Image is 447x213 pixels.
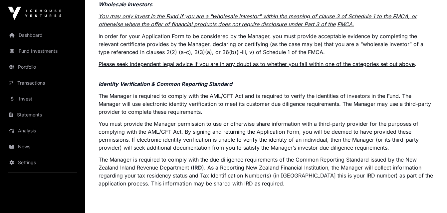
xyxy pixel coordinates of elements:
em: Identity Verification & Common Reporting Standard [99,81,232,87]
u: Please seek independent legal advice if you are in any doubt as to whether you fall within one of... [99,61,415,67]
a: Portfolio [5,60,80,74]
p: The Manager is required to comply with the due diligence requirements of the Common Reporting Sta... [99,156,434,187]
a: Analysis [5,123,80,138]
p: . [99,60,434,68]
a: Transactions [5,76,80,90]
p: In order for your Application Form to be considered by the Manager, you must provide acceptable e... [99,32,434,56]
a: News [5,139,80,154]
strong: IRD [193,164,202,171]
u: . [352,21,354,28]
a: Fund Investments [5,44,80,58]
p: The Manager is required to comply with the AML/CFT Act and is required to verify the identities o... [99,92,434,116]
a: Invest [5,92,80,106]
u: You may only invest in the Fund if you are a "wholesale investor" within the meaning of clause 3 ... [99,13,417,28]
a: Statements [5,107,80,122]
em: Wholesale Investors [99,1,152,8]
a: Dashboard [5,28,80,42]
p: You must provide the Manager permission to use or otherwise share information with a third-party ... [99,120,434,152]
a: Settings [5,155,80,170]
img: Icehouse Ventures Logo [8,7,61,20]
u: FMCA [337,21,352,28]
iframe: Chat Widget [414,181,447,213]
